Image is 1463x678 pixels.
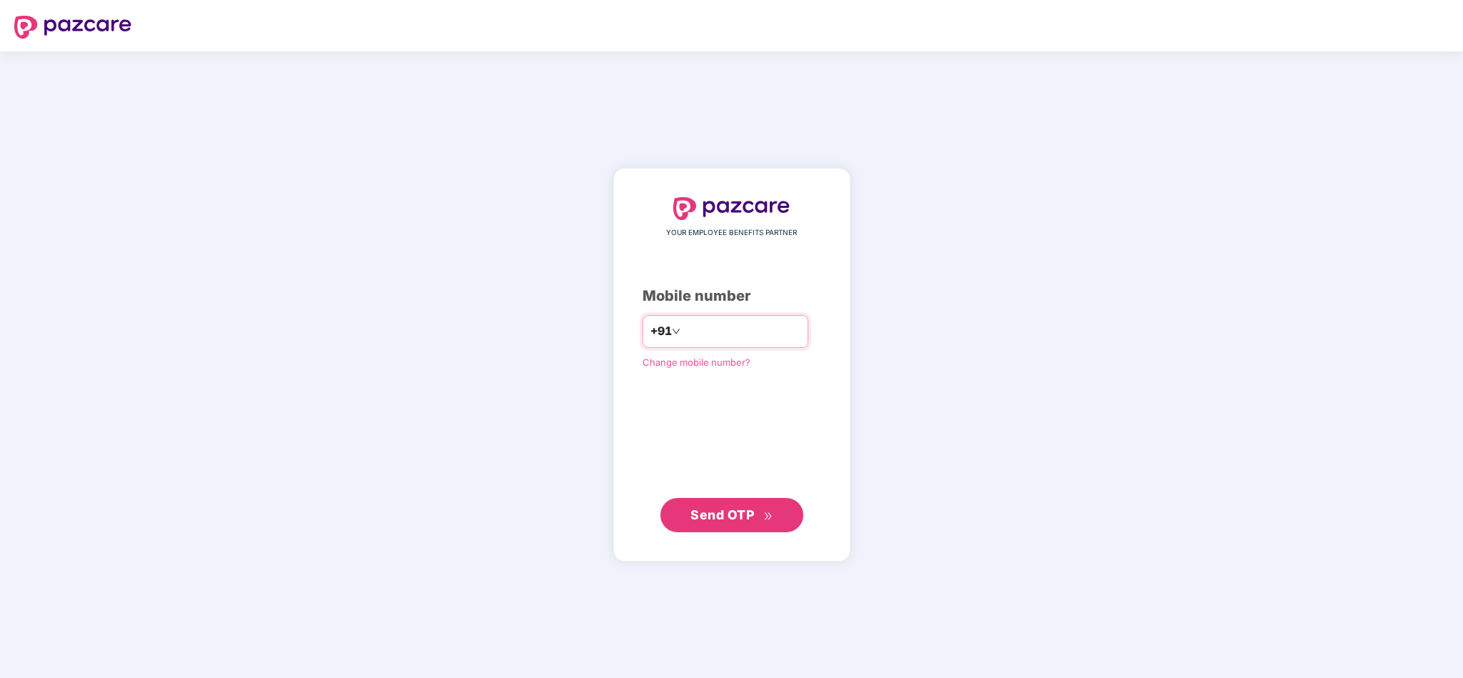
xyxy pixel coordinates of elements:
[666,227,797,239] span: YOUR EMPLOYEE BENEFITS PARTNER
[763,512,773,521] span: double-right
[14,16,132,39] img: logo
[650,322,672,340] span: +91
[643,357,750,368] a: Change mobile number?
[660,498,803,532] button: Send OTPdouble-right
[672,327,680,336] span: down
[673,197,790,220] img: logo
[690,507,754,522] span: Send OTP
[643,285,821,307] div: Mobile number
